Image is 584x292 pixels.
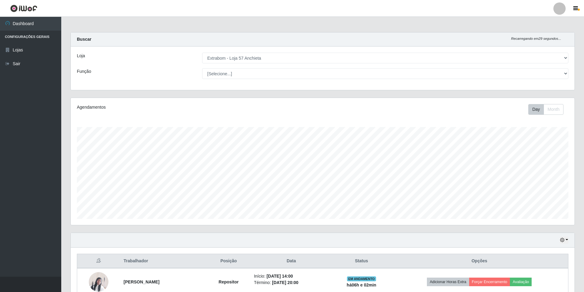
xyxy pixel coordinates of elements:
[427,278,469,286] button: Adicionar Horas Extra
[272,280,298,285] time: [DATE] 20:00
[391,254,568,268] th: Opções
[77,37,91,42] strong: Buscar
[77,68,91,75] label: Função
[266,274,293,279] time: [DATE] 14:00
[347,276,376,281] span: EM ANDAMENTO
[528,104,563,115] div: First group
[254,279,329,286] li: Término:
[510,278,532,286] button: Avaliação
[332,254,391,268] th: Status
[469,278,510,286] button: Forçar Encerramento
[528,104,544,115] button: Day
[347,283,376,287] strong: há 06 h e 02 min
[124,279,160,284] strong: [PERSON_NAME]
[219,279,239,284] strong: Repositor
[10,5,37,12] img: CoreUI Logo
[207,254,250,268] th: Posição
[544,104,563,115] button: Month
[254,273,329,279] li: Início:
[511,37,561,40] i: Recarregando em 29 segundos...
[77,53,85,59] label: Loja
[250,254,332,268] th: Data
[120,254,207,268] th: Trabalhador
[77,104,276,110] div: Agendamentos
[528,104,568,115] div: Toolbar with button groups
[89,272,108,292] img: 1751480704015.jpeg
